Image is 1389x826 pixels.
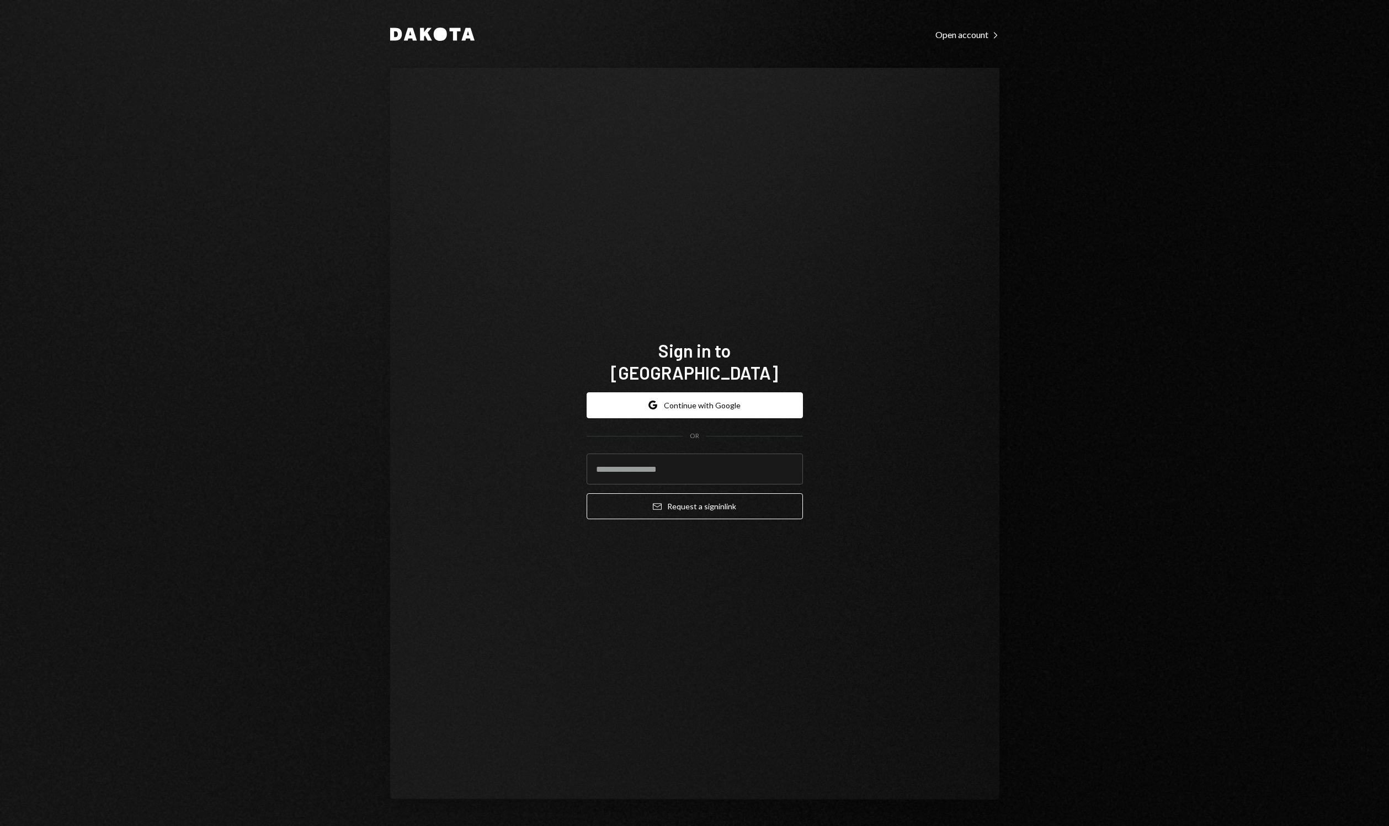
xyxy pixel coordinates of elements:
[587,493,803,519] button: Request a signinlink
[690,431,699,441] div: OR
[935,29,999,40] div: Open account
[935,28,999,40] a: Open account
[587,392,803,418] button: Continue with Google
[587,339,803,383] h1: Sign in to [GEOGRAPHIC_DATA]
